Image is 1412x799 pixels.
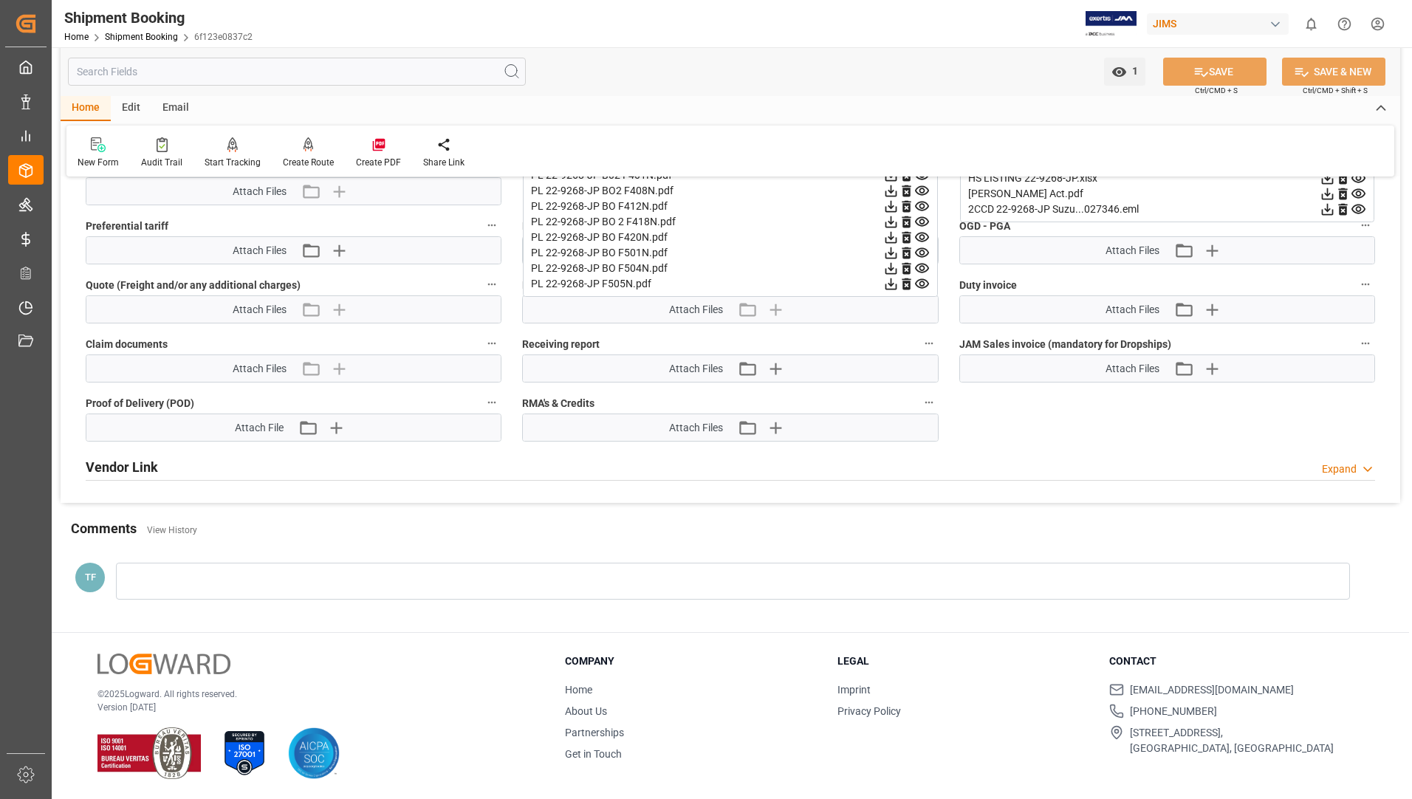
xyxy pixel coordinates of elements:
[61,96,111,121] div: Home
[1086,11,1137,37] img: Exertis%20JAM%20-%20Email%20Logo.jpg_1722504956.jpg
[86,396,194,411] span: Proof of Delivery (POD)
[1322,462,1357,477] div: Expand
[1163,58,1267,86] button: SAVE
[531,214,929,230] div: PL 22-9268-JP BO 2 F418N.pdf
[919,393,939,412] button: RMA's & Credits
[141,156,182,169] div: Audit Trail
[837,705,901,717] a: Privacy Policy
[565,684,592,696] a: Home
[919,334,939,353] button: Receiving report
[565,654,819,669] h3: Company
[97,727,201,779] img: ISO 9001 & ISO 14001 Certification
[235,420,284,436] span: Attach File
[85,572,96,583] span: TF
[423,156,465,169] div: Share Link
[482,334,501,353] button: Claim documents
[288,727,340,779] img: AICPA SOC
[1147,13,1289,35] div: JIMS
[1106,361,1159,377] span: Attach Files
[71,518,137,538] h2: Comments
[522,219,580,234] span: MSDS - DGR
[531,183,929,199] div: PL 22-9268-JP BO2 F408N.pdf
[565,705,607,717] a: About Us
[482,275,501,294] button: Quote (Freight and/or any additional charges)
[219,727,270,779] img: ISO 27001 Certification
[356,156,401,169] div: Create PDF
[1104,58,1145,86] button: open menu
[1295,7,1328,41] button: show 0 new notifications
[968,186,1366,202] div: [PERSON_NAME] Act.pdf
[531,261,929,276] div: PL 22-9268-JP BO F504N.pdf
[1282,58,1385,86] button: SAVE & NEW
[105,32,178,42] a: Shipment Booking
[669,420,723,436] span: Attach Files
[522,396,594,411] span: RMA's & Credits
[86,457,158,477] h2: Vendor Link
[565,727,624,738] a: Partnerships
[233,361,287,377] span: Attach Files
[1130,704,1217,719] span: [PHONE_NUMBER]
[959,219,1010,234] span: OGD - PGA
[837,654,1091,669] h3: Legal
[68,58,526,86] input: Search Fields
[86,278,301,293] span: Quote (Freight and/or any additional charges)
[531,276,929,292] div: PL 22-9268-JP F505N.pdf
[837,684,871,696] a: Imprint
[147,525,197,535] a: View History
[97,687,528,701] p: © 2025 Logward. All rights reserved.
[522,337,600,352] span: Receiving report
[1356,216,1375,235] button: OGD - PGA
[1356,275,1375,294] button: Duty invoice
[565,748,622,760] a: Get in Touch
[86,219,168,234] span: Preferential tariff
[64,7,253,29] div: Shipment Booking
[111,96,151,121] div: Edit
[233,302,287,318] span: Attach Files
[1109,654,1363,669] h3: Contact
[1195,85,1238,96] span: Ctrl/CMD + S
[1147,10,1295,38] button: JIMS
[531,230,929,245] div: PL 22-9268-JP BO F420N.pdf
[959,337,1171,352] span: JAM Sales invoice (mandatory for Dropships)
[1303,85,1368,96] span: Ctrl/CMD + Shift + S
[97,701,528,714] p: Version [DATE]
[151,96,200,121] div: Email
[233,184,287,199] span: Attach Files
[669,302,723,318] span: Attach Files
[482,216,501,235] button: Preferential tariff
[78,156,119,169] div: New Form
[1106,243,1159,258] span: Attach Files
[64,32,89,42] a: Home
[482,393,501,412] button: Proof of Delivery (POD)
[968,202,1366,217] div: 2CCD 22-9268-JP Suzu...027346.eml
[1127,65,1138,77] span: 1
[97,654,230,675] img: Logward Logo
[669,361,723,377] span: Attach Files
[86,337,168,352] span: Claim documents
[1130,682,1294,698] span: [EMAIL_ADDRESS][DOMAIN_NAME]
[1328,7,1361,41] button: Help Center
[959,278,1017,293] span: Duty invoice
[1106,302,1159,318] span: Attach Files
[1130,725,1334,756] span: [STREET_ADDRESS], [GEOGRAPHIC_DATA], [GEOGRAPHIC_DATA]
[522,278,624,293] span: Freight invoices (doc)
[968,171,1366,186] div: HS LISTING 22-9268-JP.xlsx
[1356,334,1375,353] button: JAM Sales invoice (mandatory for Dropships)
[283,156,334,169] div: Create Route
[531,199,929,214] div: PL 22-9268-JP BO F412N.pdf
[205,156,261,169] div: Start Tracking
[233,243,287,258] span: Attach Files
[531,245,929,261] div: PL 22-9268-JP BO F501N.pdf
